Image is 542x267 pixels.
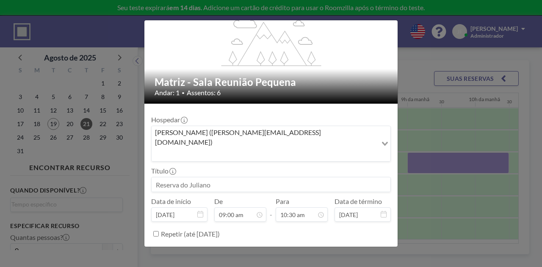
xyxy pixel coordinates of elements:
font: De [214,197,223,205]
font: Andar: 1 [155,88,180,96]
font: Assentos: 6 [187,88,221,96]
g: flex-grow: 1.2; [221,15,321,66]
font: - [270,210,272,218]
font: Título [151,167,169,175]
font: Data de início [151,197,191,205]
font: Repetir (até [DATE]) [161,230,220,238]
font: Matriz - Sala Reunião Pequena [155,76,296,88]
div: Pesquisar opção [152,126,390,161]
input: Pesquisar opção [152,149,376,160]
font: Hospedar [151,116,180,124]
font: • [182,90,185,96]
input: Reserva do Juliano [152,177,390,192]
font: [PERSON_NAME] ([PERSON_NAME][EMAIL_ADDRESS][DOMAIN_NAME]) [155,128,321,146]
font: Para [276,197,289,205]
font: Data de término [335,197,382,205]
